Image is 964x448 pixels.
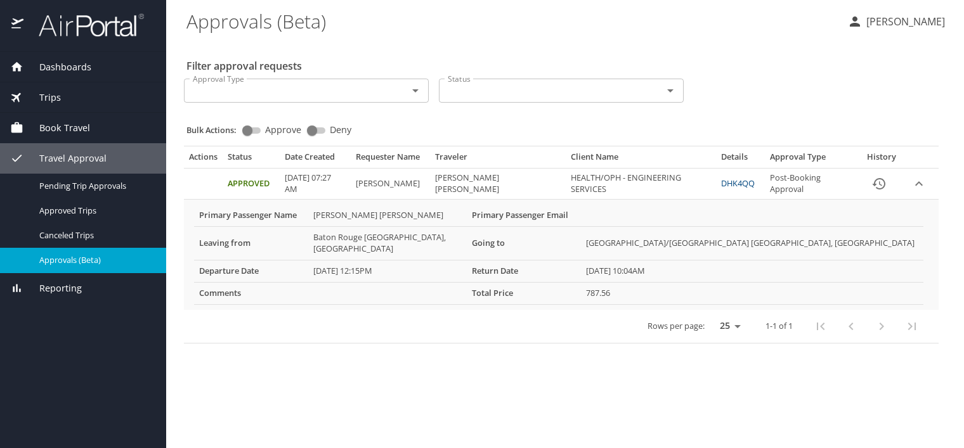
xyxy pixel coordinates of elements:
span: Approvals (Beta) [39,254,151,266]
td: [DATE] 07:27 AM [280,169,351,200]
table: Approval table [184,151,939,343]
th: Actions [184,151,223,168]
h1: Approvals (Beta) [186,1,837,41]
p: [PERSON_NAME] [863,14,945,29]
th: History [859,151,904,168]
th: Return Date [467,260,581,282]
th: Details [716,151,765,168]
span: Approve [265,125,301,134]
p: Rows per page: [648,322,705,330]
img: icon-airportal.png [11,13,25,37]
td: [PERSON_NAME] [PERSON_NAME] [308,205,467,226]
th: Primary Passenger Name [194,205,308,226]
span: Deny [330,125,351,134]
th: Requester Name [351,151,430,168]
th: Primary Passenger Email [467,205,581,226]
th: Date Created [280,151,351,168]
span: Canceled Trips [39,229,151,241]
th: Going to [467,226,581,260]
p: 1-1 of 1 [765,322,793,330]
th: Total Price [467,282,581,304]
button: [PERSON_NAME] [842,10,950,33]
img: airportal-logo.png [25,13,144,37]
th: Departure Date [194,260,308,282]
td: [PERSON_NAME] [PERSON_NAME] [430,169,566,200]
td: [PERSON_NAME] [351,169,430,200]
span: Pending Trip Approvals [39,180,151,192]
td: 787.56 [581,282,923,304]
span: Reporting [23,281,82,295]
th: Status [223,151,280,168]
a: DHK4QQ [721,177,755,189]
td: [GEOGRAPHIC_DATA]/[GEOGRAPHIC_DATA] [GEOGRAPHIC_DATA], [GEOGRAPHIC_DATA] [581,226,923,260]
th: Comments [194,282,308,304]
h2: Filter approval requests [186,56,302,76]
td: HEALTH/OPH - ENGINEERING SERVICES [566,169,715,200]
td: [DATE] 12:15PM [308,260,467,282]
select: rows per page [710,316,745,335]
td: Baton Rouge [GEOGRAPHIC_DATA], [GEOGRAPHIC_DATA] [308,226,467,260]
td: Approved [223,169,280,200]
button: expand row [909,174,928,193]
span: Dashboards [23,60,91,74]
button: Open [407,82,424,99]
button: History [864,169,894,199]
table: More info for approvals [194,205,923,305]
th: Traveler [430,151,566,168]
p: Bulk Actions: [186,124,247,136]
th: Client Name [566,151,715,168]
button: Open [661,82,679,99]
td: Post-Booking Approval [765,169,859,200]
span: Trips [23,91,61,105]
th: Approval Type [765,151,859,168]
span: Travel Approval [23,151,107,165]
span: Approved Trips [39,205,151,217]
th: Leaving from [194,226,308,260]
span: Book Travel [23,121,90,135]
td: [DATE] 10:04AM [581,260,923,282]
